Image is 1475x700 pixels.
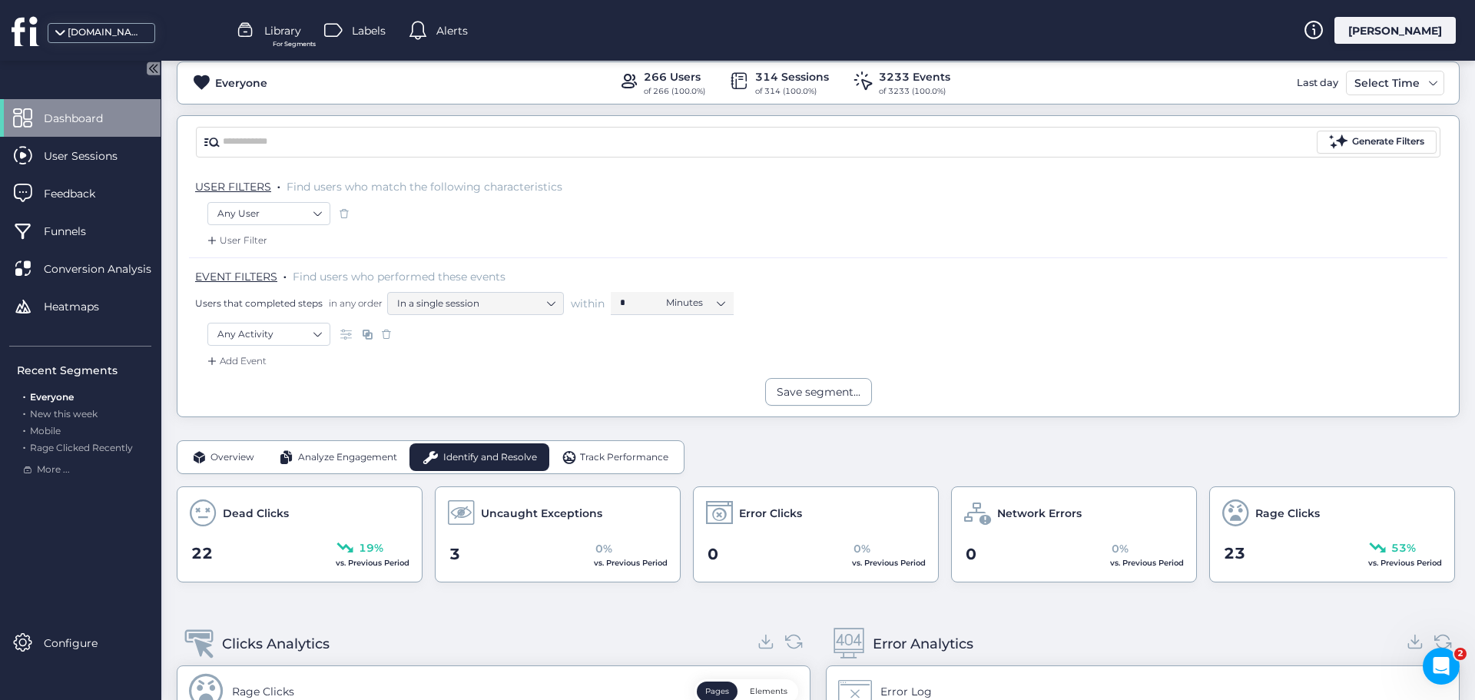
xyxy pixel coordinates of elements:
[232,683,294,700] div: Rage Clicks
[23,405,25,420] span: .
[204,233,267,248] div: User Filter
[880,683,932,700] div: Error Log
[755,68,829,85] div: 314 Sessions
[23,422,25,436] span: .
[217,202,320,225] nz-select-item: Any User
[37,463,70,477] span: More ...
[223,505,289,522] span: Dead Clicks
[264,22,301,39] span: Library
[23,388,25,403] span: .
[17,362,151,379] div: Recent Segments
[44,260,174,277] span: Conversion Analysis
[1224,542,1245,566] span: 23
[30,425,61,436] span: Mobile
[777,383,860,400] div: Save segment...
[44,185,118,202] span: Feedback
[359,539,383,556] span: 19%
[30,391,74,403] span: Everyone
[997,505,1082,522] span: Network Errors
[580,450,668,465] span: Track Performance
[30,408,98,420] span: New this week
[1368,558,1442,568] span: vs. Previous Period
[644,68,705,85] div: 266 Users
[68,25,144,40] div: [DOMAIN_NAME]
[293,270,505,284] span: Find users who performed these events
[854,540,870,557] span: 0%
[191,542,213,566] span: 22
[666,291,724,314] nz-select-item: Minutes
[287,180,562,194] span: Find users who match the following characteristics
[195,297,323,310] span: Users that completed steps
[298,450,397,465] span: Analyze Engagement
[1423,648,1460,685] iframe: Intercom live chat
[1334,17,1456,44] div: [PERSON_NAME]
[1255,505,1320,522] span: Rage Clicks
[44,635,121,652] span: Configure
[594,558,668,568] span: vs. Previous Period
[222,633,330,655] div: Clicks Analytics
[195,270,277,284] span: EVENT FILTERS
[326,297,383,310] span: in any order
[1454,648,1467,660] span: 2
[879,85,950,98] div: of 3233 (100.0%)
[44,110,126,127] span: Dashboard
[44,298,122,315] span: Heatmaps
[1351,74,1424,92] div: Select Time
[1391,539,1416,556] span: 53%
[571,296,605,311] span: within
[1352,134,1424,149] div: Generate Filters
[204,353,267,369] div: Add Event
[352,22,386,39] span: Labels
[852,558,926,568] span: vs. Previous Period
[1112,540,1129,557] span: 0%
[1317,131,1437,154] button: Generate Filters
[966,542,976,566] span: 0
[449,542,460,566] span: 3
[44,148,141,164] span: User Sessions
[277,177,280,192] span: .
[436,22,468,39] span: Alerts
[217,323,320,346] nz-select-item: Any Activity
[443,450,537,465] span: Identify and Resolve
[30,442,133,453] span: Rage Clicked Recently
[481,505,602,522] span: Uncaught Exceptions
[283,267,287,282] span: .
[879,68,950,85] div: 3233 Events
[873,633,973,655] div: Error Analytics
[195,180,271,194] span: USER FILTERS
[644,85,705,98] div: of 266 (100.0%)
[44,223,109,240] span: Funnels
[739,505,802,522] span: Error Clicks
[336,558,409,568] span: vs. Previous Period
[23,439,25,453] span: .
[708,542,718,566] span: 0
[755,85,829,98] div: of 314 (100.0%)
[273,39,316,49] span: For Segments
[1293,71,1342,95] div: Last day
[397,292,554,315] nz-select-item: In a single session
[1110,558,1184,568] span: vs. Previous Period
[595,540,612,557] span: 0%
[215,75,267,91] div: Everyone
[210,450,254,465] span: Overview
